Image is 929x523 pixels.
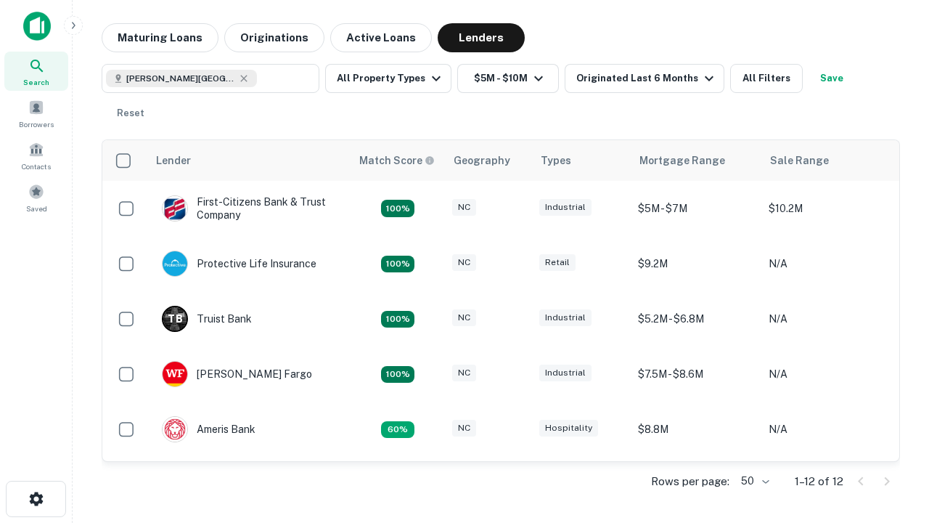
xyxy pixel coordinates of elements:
[330,23,432,52] button: Active Loans
[631,140,761,181] th: Mortgage Range
[539,254,576,271] div: Retail
[735,471,772,492] div: 50
[452,199,476,216] div: NC
[147,140,351,181] th: Lender
[631,236,761,291] td: $9.2M
[730,64,803,93] button: All Filters
[761,181,892,236] td: $10.2M
[107,99,154,128] button: Reset
[532,140,631,181] th: Types
[639,152,725,169] div: Mortgage Range
[4,136,68,175] a: Contacts
[539,420,598,437] div: Hospitality
[795,473,843,490] p: 1–12 of 12
[4,52,68,91] a: Search
[452,365,476,381] div: NC
[631,346,761,402] td: $7.5M - $8.6M
[162,306,252,332] div: Truist Bank
[452,309,476,326] div: NC
[325,64,451,93] button: All Property Types
[539,365,592,381] div: Industrial
[163,417,187,442] img: picture
[565,64,724,93] button: Originated Last 6 Months
[576,70,718,87] div: Originated Last 6 Months
[381,311,414,328] div: Matching Properties: 3, hasApolloMatch: undefined
[4,94,68,133] a: Borrowers
[163,362,187,386] img: picture
[381,421,414,439] div: Matching Properties: 1, hasApolloMatch: undefined
[162,361,312,387] div: [PERSON_NAME] Fargo
[452,254,476,271] div: NC
[457,64,559,93] button: $5M - $10M
[539,309,592,326] div: Industrial
[126,72,235,85] span: [PERSON_NAME][GEOGRAPHIC_DATA], [GEOGRAPHIC_DATA]
[4,178,68,217] a: Saved
[23,76,49,88] span: Search
[761,457,892,512] td: N/A
[381,256,414,273] div: Matching Properties: 2, hasApolloMatch: undefined
[770,152,829,169] div: Sale Range
[162,251,316,277] div: Protective Life Insurance
[381,366,414,384] div: Matching Properties: 2, hasApolloMatch: undefined
[162,416,255,442] div: Ameris Bank
[541,152,571,169] div: Types
[761,236,892,291] td: N/A
[631,291,761,346] td: $5.2M - $6.8M
[651,473,729,490] p: Rows per page:
[809,64,855,93] button: Save your search to get updates of matches that match your search criteria.
[19,118,54,130] span: Borrowers
[156,152,191,169] div: Lender
[438,23,525,52] button: Lenders
[454,152,510,169] div: Geography
[163,196,187,221] img: picture
[359,153,432,169] h6: Match Score
[168,312,182,327] p: T B
[539,199,592,216] div: Industrial
[631,402,761,457] td: $8.8M
[381,200,414,217] div: Matching Properties: 2, hasApolloMatch: undefined
[359,153,435,169] div: Capitalize uses an advanced AI algorithm to match your search with the best lender. The match sco...
[631,181,761,236] td: $5M - $7M
[761,291,892,346] td: N/A
[452,420,476,437] div: NC
[761,346,892,402] td: N/A
[163,251,187,276] img: picture
[856,360,929,430] iframe: Chat Widget
[23,12,51,41] img: capitalize-icon.png
[761,402,892,457] td: N/A
[761,140,892,181] th: Sale Range
[445,140,532,181] th: Geography
[162,195,336,222] div: First-citizens Bank & Trust Company
[351,140,445,181] th: Capitalize uses an advanced AI algorithm to match your search with the best lender. The match sco...
[22,161,51,172] span: Contacts
[102,23,218,52] button: Maturing Loans
[26,203,47,214] span: Saved
[224,23,324,52] button: Originations
[631,457,761,512] td: $9.2M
